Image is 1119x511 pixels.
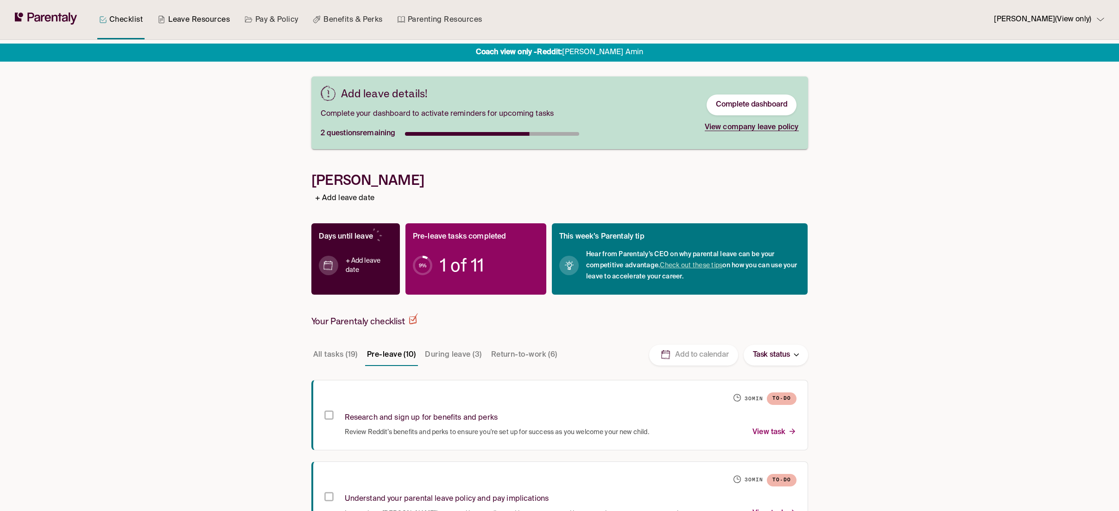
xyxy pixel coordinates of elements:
button: Pre-leave (10) [365,344,417,366]
span: 1 of 11 [440,261,484,270]
h3: Add leave details! [341,88,428,99]
span: To-do [767,392,797,405]
h2: Your Parentaly checklist [311,313,418,327]
p: [PERSON_NAME] Amin [476,46,643,59]
span: To-do [767,474,797,486]
p: This week’s Parentaly tip [559,231,645,243]
a: + Add leave date [346,256,392,275]
p: [PERSON_NAME] (View only) [994,13,1091,26]
p: Task status [753,349,790,361]
p: Pre-leave tasks completed [413,231,506,243]
div: Task stage tabs [311,344,561,366]
button: Task status [744,345,808,366]
p: 2 questions remaining [321,127,397,140]
a: View company leave policy [705,125,799,131]
button: During leave (3) [423,344,483,366]
h1: [PERSON_NAME] [311,171,808,189]
p: Research and sign up for benefits and perks [345,412,498,424]
p: Understand your parental leave policy and pay implications [345,493,549,505]
button: All tasks (19) [311,344,360,366]
span: Complete your dashboard to activate reminders for upcoming tasks [321,108,579,120]
p: + Add leave date [315,192,374,205]
p: View task [752,426,796,439]
h6: 30 min [745,395,763,403]
button: Return-to-work (6) [489,344,559,366]
a: Check out these tips [660,262,722,269]
strong: Coach view only - Reddit : [476,49,563,56]
p: Days until leave [319,231,373,243]
h6: 30 min [745,476,763,484]
span: Hear from Parentaly’s CEO on why parental leave can be your competitive advantage. on how you can... [586,249,801,282]
span: Review Reddit’s benefits and perks to ensure you're set up for success as you welcome your new ch... [345,428,649,437]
